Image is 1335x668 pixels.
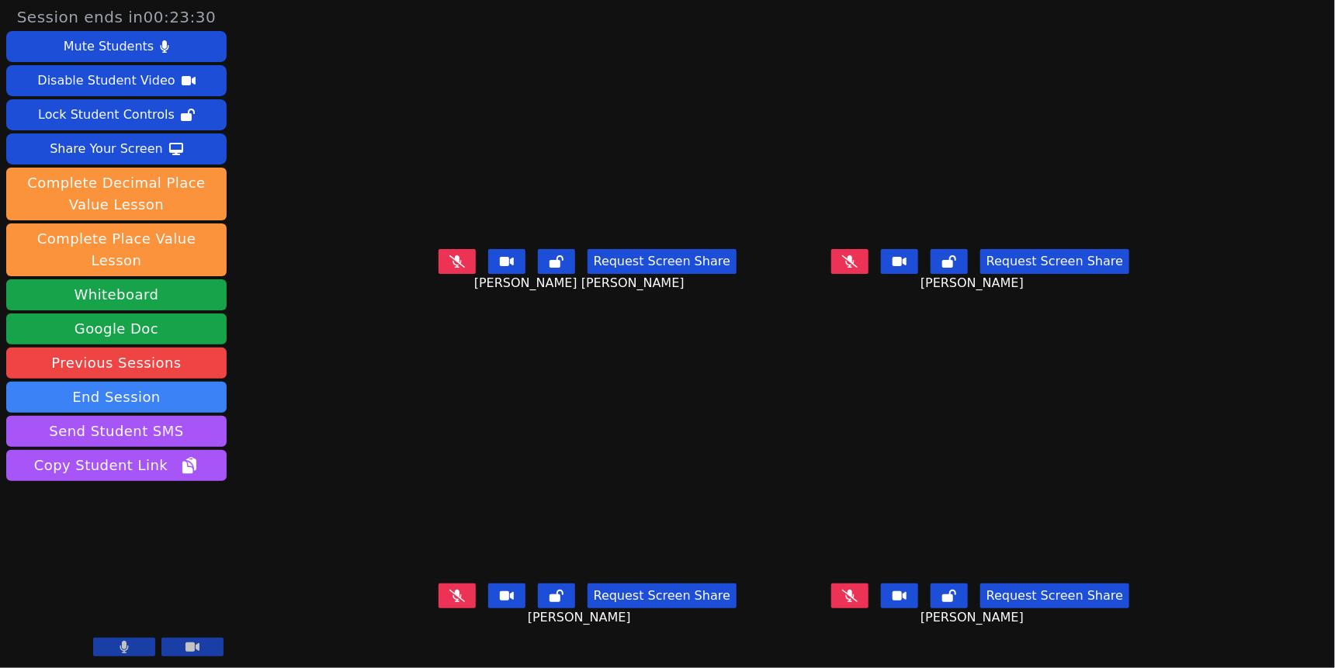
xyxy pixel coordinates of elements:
[64,34,154,59] div: Mute Students
[588,249,737,274] button: Request Screen Share
[34,455,199,476] span: Copy Student Link
[6,168,227,220] button: Complete Decimal Place Value Lesson
[921,608,1028,627] span: [PERSON_NAME]
[37,68,175,93] div: Disable Student Video
[6,450,227,481] button: Copy Student Link
[38,102,175,127] div: Lock Student Controls
[6,31,227,62] button: Mute Students
[6,416,227,447] button: Send Student SMS
[980,583,1129,608] button: Request Screen Share
[17,6,217,28] span: Session ends in
[6,313,227,344] a: Google Doc
[6,99,227,130] button: Lock Student Controls
[6,65,227,96] button: Disable Student Video
[6,348,227,379] a: Previous Sessions
[6,223,227,276] button: Complete Place Value Lesson
[980,249,1129,274] button: Request Screen Share
[474,274,688,292] span: [PERSON_NAME] [PERSON_NAME]
[6,279,227,310] button: Whiteboard
[588,583,737,608] button: Request Screen Share
[6,133,227,164] button: Share Your Screen
[50,137,163,161] div: Share Your Screen
[144,8,217,26] time: 00:23:30
[921,274,1028,292] span: [PERSON_NAME]
[528,608,635,627] span: [PERSON_NAME]
[6,382,227,413] button: End Session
